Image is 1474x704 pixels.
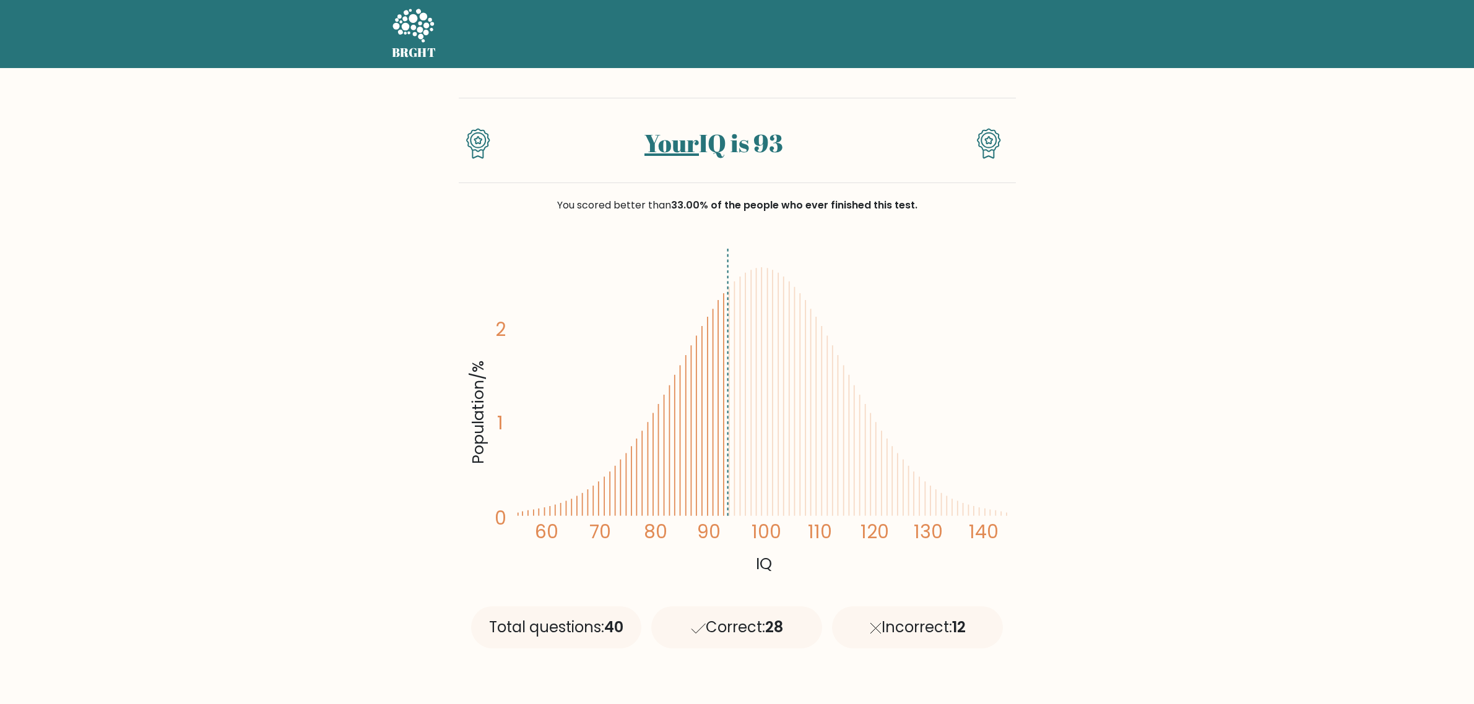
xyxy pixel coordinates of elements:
tspan: 120 [861,519,889,544]
tspan: 80 [643,519,667,544]
tspan: 70 [589,519,611,544]
span: 40 [604,617,623,637]
span: 33.00% of the people who ever finished this test. [671,198,917,212]
tspan: 60 [534,519,558,544]
div: Total questions: [471,606,642,648]
tspan: 1 [497,411,503,436]
tspan: IQ [756,552,772,575]
div: You scored better than [459,198,1016,213]
a: Your [644,126,699,160]
a: BRGHT [392,5,436,63]
h5: BRGHT [392,45,436,60]
span: 12 [952,617,966,637]
div: Incorrect: [832,606,1003,648]
tspan: 130 [914,519,943,544]
tspan: 90 [697,519,721,544]
tspan: 2 [495,317,506,342]
div: Correct: [651,606,822,648]
tspan: 100 [752,519,781,544]
tspan: 140 [969,519,999,544]
h1: IQ is 93 [512,128,915,158]
span: 28 [765,617,783,637]
tspan: 0 [495,506,506,531]
tspan: 110 [808,519,832,544]
tspan: Population/% [467,361,489,465]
